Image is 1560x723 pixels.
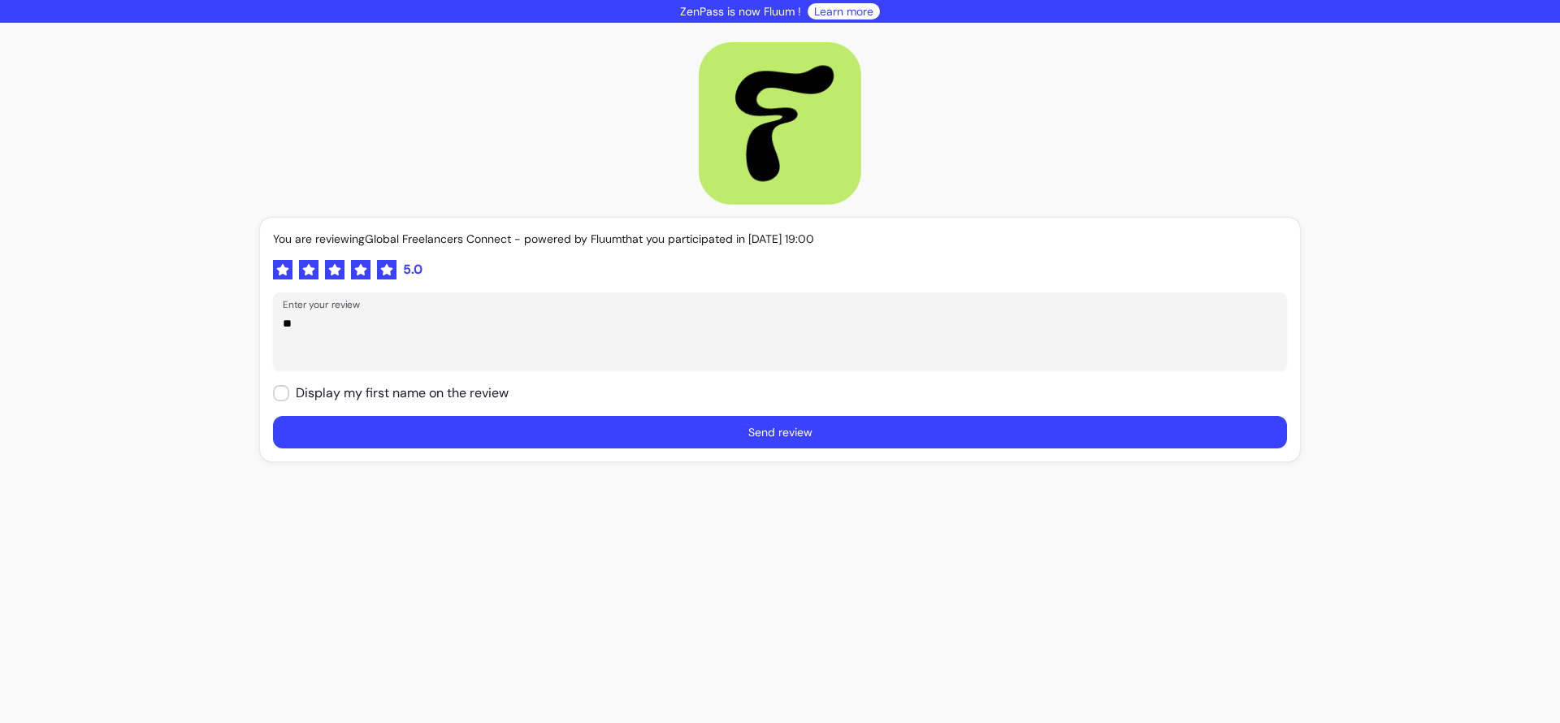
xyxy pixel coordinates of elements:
[273,416,1287,448] button: Send review
[283,297,366,313] label: Enter your review
[273,377,522,409] input: Display my first name on the review
[283,315,1277,364] textarea: Enter your review
[814,3,873,19] a: Learn more
[403,260,422,279] span: 5.0
[699,42,861,205] img: Logo provider
[680,3,801,19] p: ZenPass is now Fluum !
[273,231,1287,247] p: You are reviewing Global Freelancers Connect - powered by Fluum that you participated in [DATE] 1...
